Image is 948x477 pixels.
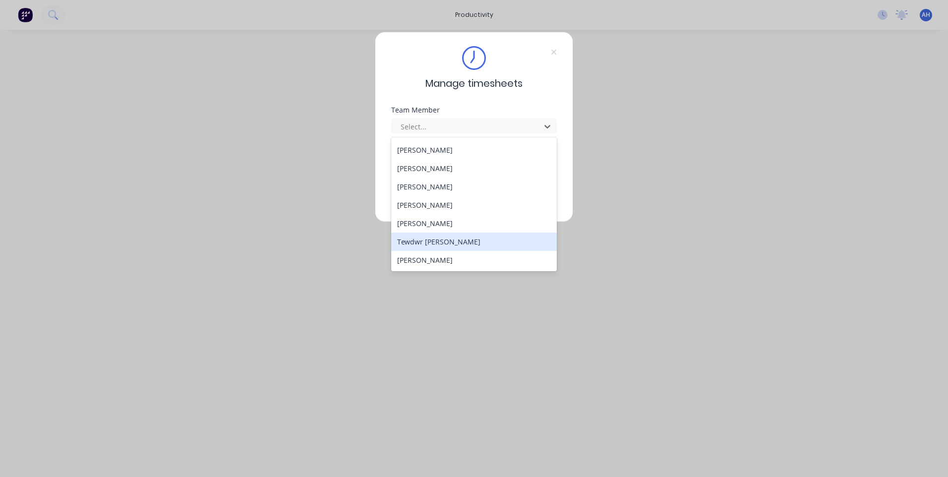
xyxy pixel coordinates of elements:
[391,178,557,196] div: [PERSON_NAME]
[391,196,557,214] div: [PERSON_NAME]
[391,159,557,178] div: [PERSON_NAME]
[391,214,557,233] div: [PERSON_NAME]
[425,76,523,91] span: Manage timesheets
[391,251,557,269] div: [PERSON_NAME]
[391,233,557,251] div: Tewdwr [PERSON_NAME]
[391,141,557,159] div: [PERSON_NAME]
[391,107,557,114] div: Team Member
